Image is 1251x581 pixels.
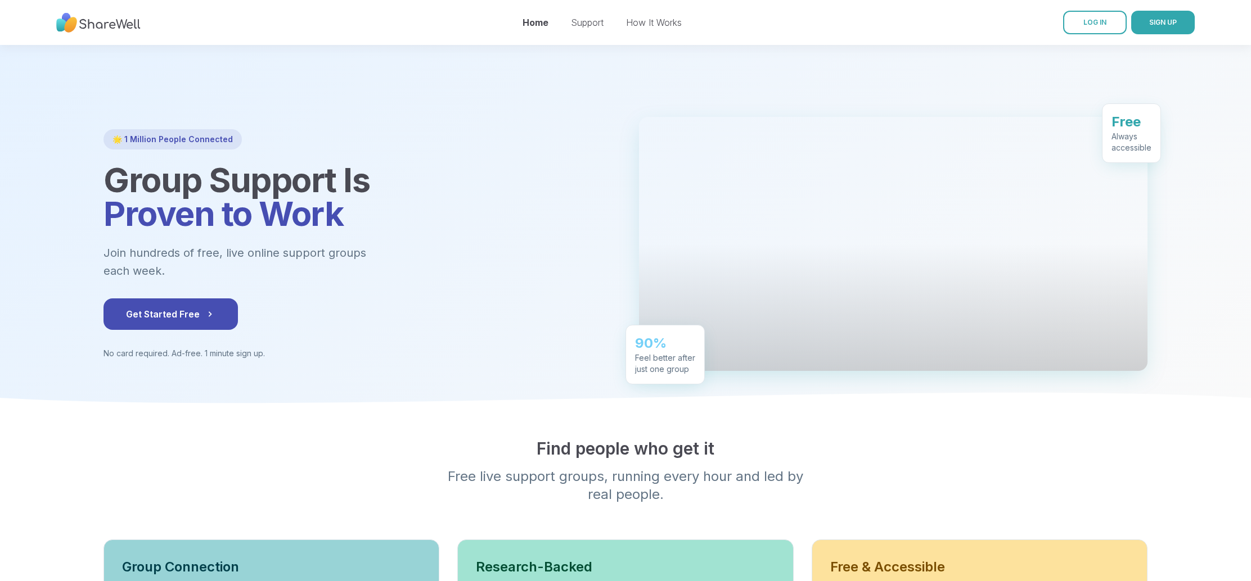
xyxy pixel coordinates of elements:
[409,467,841,503] p: Free live support groups, running every hour and led by real people.
[103,193,343,234] span: Proven to Work
[122,558,421,576] h3: Group Connection
[126,307,215,321] span: Get Started Free
[1111,131,1151,153] div: Always accessible
[635,352,695,375] div: Feel better after just one group
[571,17,604,28] a: Support
[523,17,548,28] a: Home
[103,298,238,330] button: Get Started Free
[1149,18,1177,26] span: SIGN UP
[626,17,682,28] a: How It Works
[1111,113,1151,131] div: Free
[103,438,1147,459] h2: Find people who get it
[1083,18,1106,26] span: LOG IN
[103,348,612,359] p: No card required. Ad-free. 1 minute sign up.
[56,7,141,38] img: ShareWell Nav Logo
[103,129,242,149] div: 🌟 1 Million People Connected
[635,334,695,352] div: 90%
[103,163,612,230] h1: Group Support Is
[476,558,775,576] h3: Research-Backed
[1063,11,1127,34] a: LOG IN
[103,244,427,280] p: Join hundreds of free, live online support groups each week.
[1131,11,1195,34] button: SIGN UP
[830,558,1129,576] h3: Free & Accessible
